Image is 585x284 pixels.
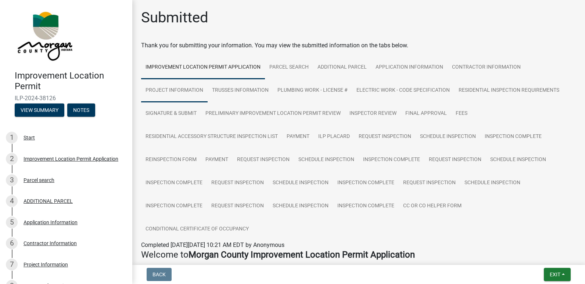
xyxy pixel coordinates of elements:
[550,272,560,277] span: Exit
[15,8,74,63] img: Morgan County, Indiana
[24,156,118,161] div: Improvement Location Permit Application
[480,125,546,149] a: Inspection Complete
[201,102,345,125] a: Preliminary Improvement Location Permit Review
[294,148,359,172] a: Schedule Inspection
[544,268,571,281] button: Exit
[333,171,399,195] a: Inspection Complete
[314,125,354,149] a: ILP Placard
[6,153,18,165] div: 2
[6,132,18,143] div: 1
[67,108,95,113] wm-modal-confirm: Notes
[333,194,399,218] a: Inspection Complete
[460,171,525,195] a: Schedule Inspection
[141,241,284,248] span: Completed [DATE][DATE] 10:21 AM EDT by Anonymous
[354,125,416,149] a: Request Inspection
[416,125,480,149] a: Schedule Inspection
[24,241,77,246] div: Contractor Information
[268,171,333,195] a: Schedule Inspection
[15,108,64,113] wm-modal-confirm: Summary
[24,220,78,225] div: Application Information
[451,102,472,125] a: Fees
[141,125,282,149] a: Residential Accessory Structure Inspection List
[15,95,118,102] span: ILP-2024-38126
[208,79,273,102] a: Trusses Information
[189,250,415,260] strong: Morgan County Improvement Location Permit Application
[6,174,18,186] div: 3
[141,250,576,260] h4: Welcome to
[401,102,451,125] a: Final Approval
[24,262,68,267] div: Project Information
[207,194,268,218] a: Request Inspection
[424,148,486,172] a: Request Inspection
[141,171,207,195] a: Inspection Complete
[141,194,207,218] a: Inspection Complete
[147,268,172,281] button: Back
[454,79,564,102] a: Residential Inspection Requirements
[399,171,460,195] a: Request Inspection
[141,102,201,125] a: Signature & Submit
[345,102,401,125] a: Inspector Review
[6,237,18,249] div: 6
[141,9,208,26] h1: Submitted
[448,56,525,79] a: Contractor Information
[67,103,95,117] button: Notes
[233,148,294,172] a: Request Inspection
[371,56,448,79] a: Application Information
[273,79,352,102] a: Plumbing Work - License #
[268,194,333,218] a: Schedule Inspection
[24,178,54,183] div: Parcel search
[6,195,18,207] div: 4
[486,148,550,172] a: Schedule Inspection
[152,272,166,277] span: Back
[201,148,233,172] a: Payment
[141,56,265,79] a: Improvement Location Permit Application
[265,56,313,79] a: Parcel search
[6,216,18,228] div: 5
[24,135,35,140] div: Start
[313,56,371,79] a: ADDITIONAL PARCEL
[141,148,201,172] a: Reinspection Form
[24,199,73,204] div: ADDITIONAL PARCEL
[207,171,268,195] a: Request Inspection
[399,194,466,218] a: CC or CO Helper Form
[352,79,454,102] a: Electric Work - Code Specification
[141,41,576,50] div: Thank you for submitting your information. You may view the submitted information on the tabs below.
[141,218,253,241] a: Conditional Certificate of Occupancy
[359,148,424,172] a: Inspection Complete
[15,103,64,117] button: View Summary
[141,79,208,102] a: Project Information
[6,259,18,270] div: 7
[15,70,126,92] h4: Improvement Location Permit
[282,125,314,149] a: Payment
